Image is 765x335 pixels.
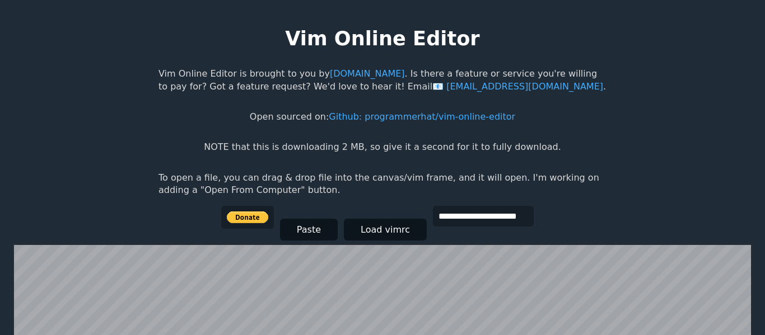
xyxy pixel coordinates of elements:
[329,111,515,122] a: Github: programmerhat/vim-online-editor
[204,141,561,153] p: NOTE that this is downloading 2 MB, so give it a second for it to fully download.
[250,111,515,123] p: Open sourced on:
[344,219,427,240] button: Load vimrc
[158,68,607,93] p: Vim Online Editor is brought to you by . Is there a feature or service you're willing to pay for?...
[330,68,405,79] a: [DOMAIN_NAME]
[285,25,479,52] h1: Vim Online Editor
[432,81,603,92] a: [EMAIL_ADDRESS][DOMAIN_NAME]
[280,219,338,240] button: Paste
[158,172,607,197] p: To open a file, you can drag & drop file into the canvas/vim frame, and it will open. I'm working...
